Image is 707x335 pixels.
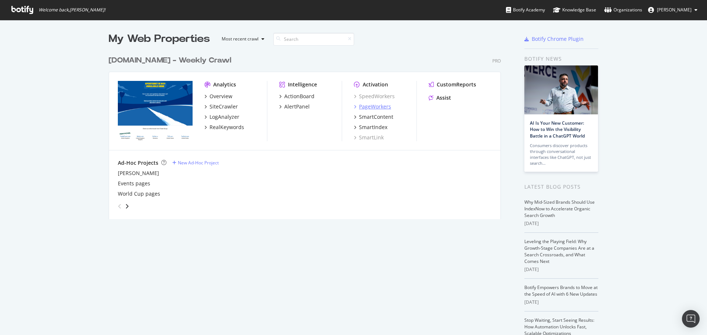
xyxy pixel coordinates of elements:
[210,103,238,110] div: SiteCrawler
[118,180,150,187] a: Events pages
[288,81,317,88] div: Intelligence
[604,6,642,14] div: Organizations
[524,35,584,43] a: Botify Chrome Plugin
[506,6,545,14] div: Botify Academy
[553,6,596,14] div: Knowledge Base
[524,55,598,63] div: Botify news
[210,93,232,100] div: Overview
[359,124,387,131] div: SmartIndex
[279,103,310,110] a: AlertPanel
[284,93,314,100] div: ActionBoard
[524,199,595,218] a: Why Mid-Sized Brands Should Use IndexNow to Accelerate Organic Search Growth
[532,35,584,43] div: Botify Chrome Plugin
[109,32,210,46] div: My Web Properties
[429,94,451,101] a: Assist
[178,160,219,166] div: New Ad-Hoc Project
[359,113,393,121] div: SmartContent
[354,103,391,110] a: PageWorkers
[39,7,105,13] span: Welcome back, [PERSON_NAME] !
[118,159,158,167] div: Ad-Hoc Projects
[115,200,124,212] div: angle-left
[210,113,239,121] div: LogAnalyzer
[530,120,585,139] a: AI Is Your New Customer: How to Win the Visibility Battle in a ChatGPT World
[642,4,703,16] button: [PERSON_NAME]
[213,81,236,88] div: Analytics
[118,190,160,197] a: World Cup pages
[273,33,354,46] input: Search
[109,46,507,219] div: grid
[437,81,476,88] div: CustomReports
[530,143,592,166] div: Consumers discover products through conversational interfaces like ChatGPT, not just search…
[524,266,598,273] div: [DATE]
[279,93,314,100] a: ActionBoard
[524,238,594,264] a: Leveling the Playing Field: Why Growth-Stage Companies Are at a Search Crossroads, and What Comes...
[284,103,310,110] div: AlertPanel
[109,55,234,66] a: [DOMAIN_NAME] - Weekly Crawl
[210,124,244,131] div: RealKeywords
[354,124,387,131] a: SmartIndex
[524,284,598,297] a: Botify Empowers Brands to Move at the Speed of AI with 6 New Updates
[118,170,159,177] a: [PERSON_NAME]
[524,183,598,191] div: Latest Blog Posts
[204,113,239,121] a: LogAnalyzer
[436,94,451,101] div: Assist
[109,55,231,66] div: [DOMAIN_NAME] - Weekly Crawl
[354,93,395,100] a: SpeedWorkers
[118,81,193,140] img: sportsbet.com.au
[429,81,476,88] a: CustomReports
[216,33,267,45] button: Most recent crawl
[359,103,391,110] div: PageWorkers
[124,203,130,210] div: angle-right
[354,134,384,141] a: SmartLink
[354,113,393,121] a: SmartContent
[172,160,219,166] a: New Ad-Hoc Project
[524,299,598,306] div: [DATE]
[363,81,388,88] div: Activation
[204,103,238,110] a: SiteCrawler
[222,37,258,41] div: Most recent crawl
[524,220,598,227] div: [DATE]
[204,124,244,131] a: RealKeywords
[524,65,598,114] img: AI Is Your New Customer: How to Win the Visibility Battle in a ChatGPT World
[492,58,501,64] div: Pro
[682,310,700,328] div: Open Intercom Messenger
[204,93,232,100] a: Overview
[657,7,692,13] span: Jayath Jayarathna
